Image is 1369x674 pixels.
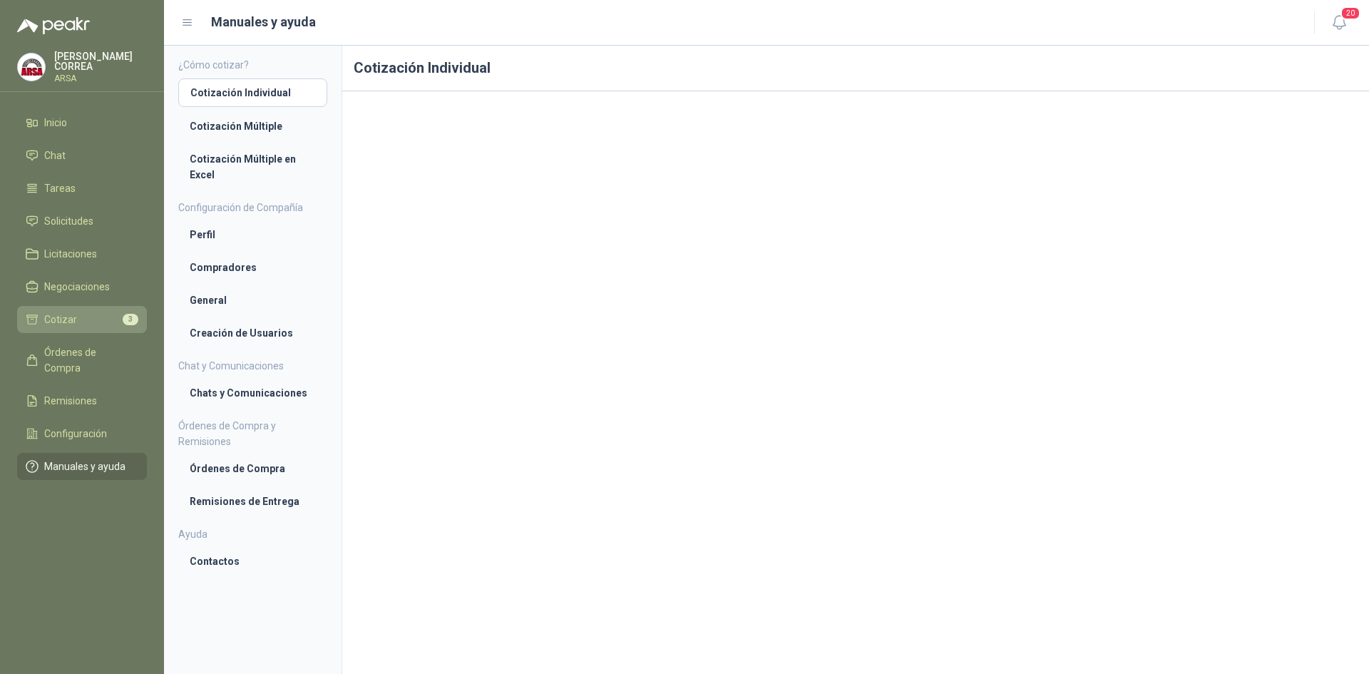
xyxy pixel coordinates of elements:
[1326,10,1352,36] button: 20
[178,526,327,542] h4: Ayuda
[44,180,76,196] span: Tareas
[190,85,315,101] li: Cotización Individual
[17,109,147,136] a: Inicio
[17,420,147,447] a: Configuración
[178,78,327,107] a: Cotización Individual
[211,12,316,32] h1: Manuales y ayuda
[44,344,133,376] span: Órdenes de Compra
[190,260,316,275] li: Compradores
[178,548,327,575] a: Contactos
[190,325,316,341] li: Creación de Usuarios
[178,200,327,215] h4: Configuración de Compañía
[17,17,90,34] img: Logo peakr
[17,387,147,414] a: Remisiones
[44,246,97,262] span: Licitaciones
[178,488,327,515] a: Remisiones de Entrega
[178,379,327,407] a: Chats y Comunicaciones
[190,227,316,242] li: Perfil
[44,213,93,229] span: Solicitudes
[178,113,327,140] a: Cotización Múltiple
[123,314,138,325] span: 3
[178,418,327,449] h4: Órdenes de Compra y Remisiones
[17,175,147,202] a: Tareas
[178,57,327,73] h4: ¿Cómo cotizar?
[17,339,147,382] a: Órdenes de Compra
[178,221,327,248] a: Perfil
[44,148,66,163] span: Chat
[178,145,327,188] a: Cotización Múltiple en Excel
[17,273,147,300] a: Negociaciones
[44,279,110,295] span: Negociaciones
[190,118,316,134] li: Cotización Múltiple
[342,46,1369,91] h1: Cotización Individual
[178,254,327,281] a: Compradores
[17,142,147,169] a: Chat
[17,208,147,235] a: Solicitudes
[44,459,125,474] span: Manuales y ayuda
[178,358,327,374] h4: Chat y Comunicaciones
[190,494,316,509] li: Remisiones de Entrega
[18,53,45,81] img: Company Logo
[17,306,147,333] a: Cotizar3
[178,320,327,347] a: Creación de Usuarios
[190,151,316,183] li: Cotización Múltiple en Excel
[44,426,107,441] span: Configuración
[54,51,147,71] p: [PERSON_NAME] CORREA
[190,461,316,476] li: Órdenes de Compra
[17,453,147,480] a: Manuales y ayuda
[190,385,316,401] li: Chats y Comunicaciones
[54,74,147,83] p: ARSA
[190,553,316,569] li: Contactos
[44,115,67,131] span: Inicio
[17,240,147,267] a: Licitaciones
[178,287,327,314] a: General
[190,292,316,308] li: General
[44,393,97,409] span: Remisiones
[178,455,327,482] a: Órdenes de Compra
[1340,6,1360,20] span: 20
[44,312,77,327] span: Cotizar
[354,103,1358,665] iframe: 953374dfa75b41f38925b712e2491bfd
